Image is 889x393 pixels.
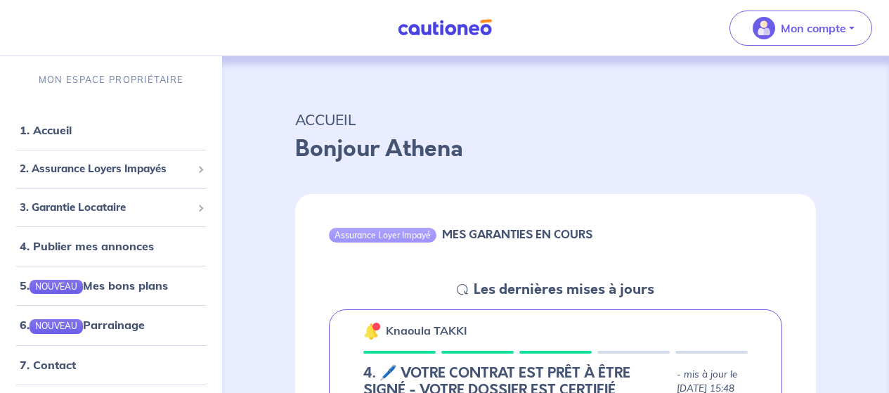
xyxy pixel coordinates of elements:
img: 🔔 [363,323,380,340]
p: Bonjour Athena [295,132,816,166]
a: 1. Accueil [20,123,72,137]
div: 2. Assurance Loyers Impayés [6,155,216,183]
div: 7. Contact [6,351,216,379]
img: Cautioneo [392,19,498,37]
div: 3. Garantie Locataire [6,194,216,221]
span: 3. Garantie Locataire [20,200,192,216]
a: 7. Contact [20,358,76,372]
p: Knaoula TAKKI [386,322,467,339]
h6: MES GARANTIES EN COURS [442,228,592,241]
div: 6.NOUVEAUParrainage [6,311,216,339]
p: ACCUEIL [295,107,816,132]
div: Assurance Loyer Impayé [329,228,436,242]
a: 4. Publier mes annonces [20,239,154,253]
a: 5.NOUVEAUMes bons plans [20,278,168,292]
p: MON ESPACE PROPRIÉTAIRE [39,73,183,86]
div: 1. Accueil [6,116,216,144]
a: 6.NOUVEAUParrainage [20,318,145,332]
h5: Les dernières mises à jours [474,281,654,298]
img: illu_account_valid_menu.svg [753,17,775,39]
p: Mon compte [781,20,846,37]
span: 2. Assurance Loyers Impayés [20,161,192,177]
button: illu_account_valid_menu.svgMon compte [729,11,872,46]
div: 5.NOUVEAUMes bons plans [6,271,216,299]
div: 4. Publier mes annonces [6,232,216,260]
